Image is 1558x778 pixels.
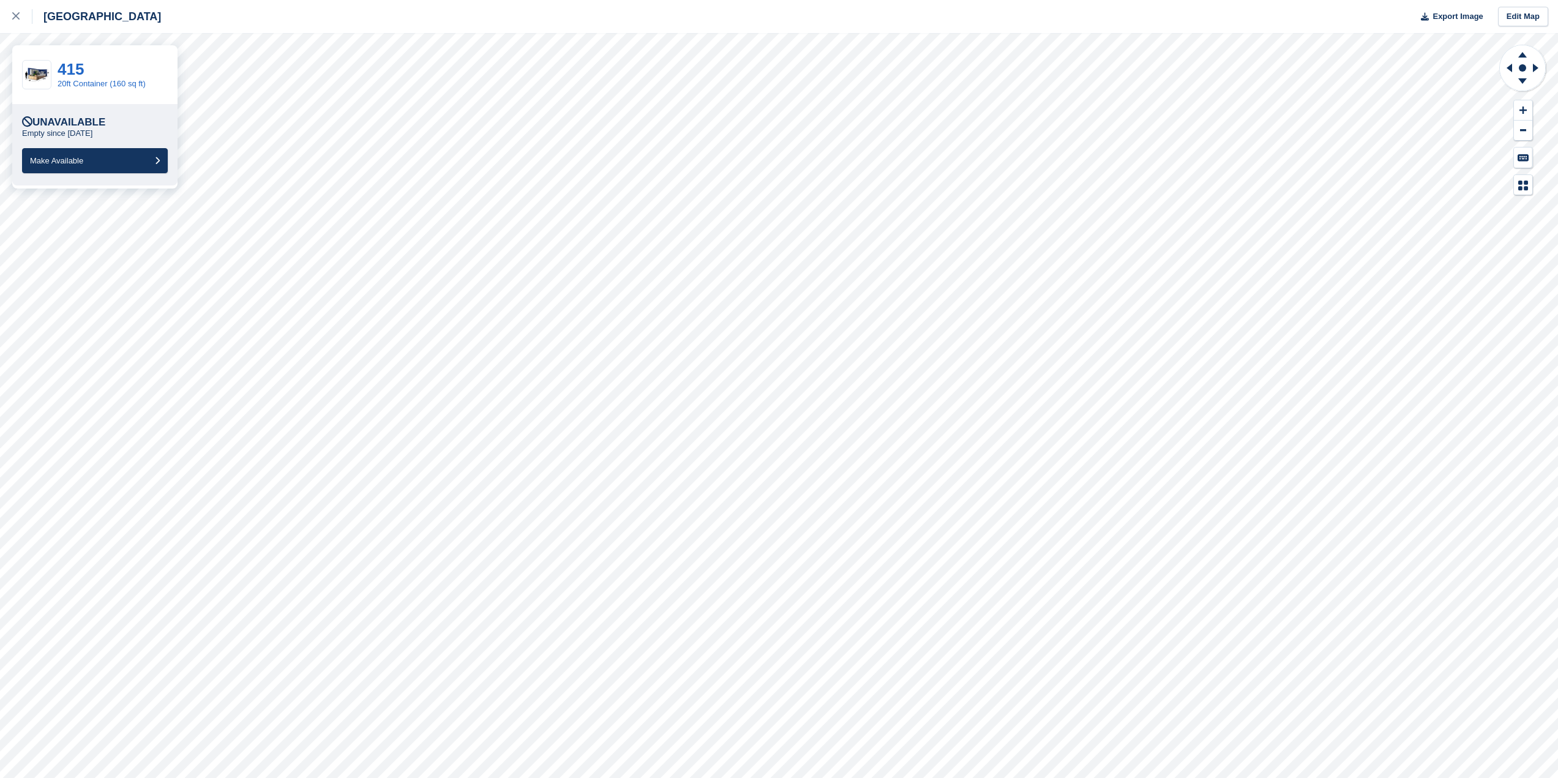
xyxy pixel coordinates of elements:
button: Map Legend [1514,175,1532,195]
a: Edit Map [1498,7,1548,27]
div: [GEOGRAPHIC_DATA] [32,9,161,24]
a: 415 [58,60,84,78]
button: Zoom Out [1514,121,1532,141]
img: 20-ft-container%20(7).jpg [23,64,51,86]
button: Export Image [1414,7,1483,27]
button: Keyboard Shortcuts [1514,148,1532,168]
p: Empty since [DATE] [22,129,92,138]
span: Make Available [30,156,83,165]
button: Zoom In [1514,100,1532,121]
a: 20ft Container (160 sq ft) [58,79,146,88]
div: Unavailable [22,116,105,129]
span: Export Image [1433,10,1483,23]
button: Make Available [22,148,168,173]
